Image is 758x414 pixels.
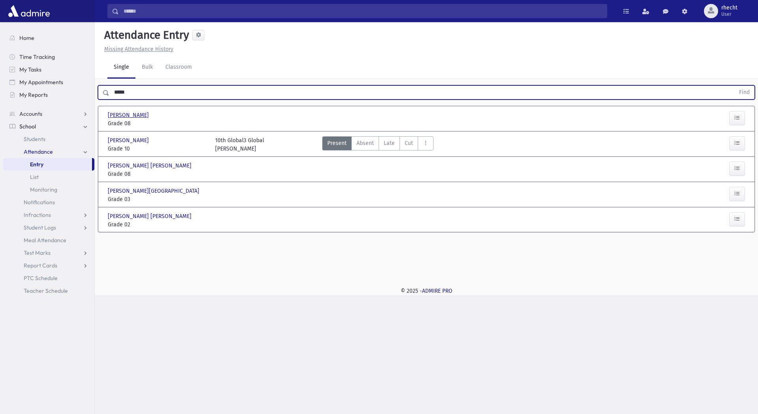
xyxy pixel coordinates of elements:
a: My Appointments [3,76,94,88]
span: Time Tracking [19,53,55,60]
a: Monitoring [3,183,94,196]
span: [PERSON_NAME] [PERSON_NAME] [108,212,193,220]
span: My Tasks [19,66,41,73]
span: Test Marks [24,249,51,256]
input: Search [119,4,607,18]
a: My Reports [3,88,94,101]
a: ADMIRE PRO [422,288,452,294]
span: Grade 08 [108,119,207,128]
span: [PERSON_NAME] [108,136,150,145]
a: Test Marks [3,247,94,259]
a: Infractions [3,209,94,221]
a: PTC Schedule [3,272,94,284]
a: Accounts [3,107,94,120]
a: Home [3,32,94,44]
span: Grade 08 [108,170,207,178]
span: Entry [30,161,43,168]
img: AdmirePro [6,3,52,19]
a: Missing Attendance History [101,46,173,53]
span: My Reports [19,91,48,98]
span: Monitoring [30,186,57,193]
a: Attendance [3,145,94,158]
span: User [721,11,737,17]
span: Teacher Schedule [24,287,68,294]
span: rhecht [721,5,737,11]
span: [PERSON_NAME] [PERSON_NAME] [108,162,193,170]
span: Student Logs [24,224,56,231]
div: 10th Global3 Global [PERSON_NAME] [215,136,264,153]
span: Grade 03 [108,195,207,203]
span: Cut [405,139,413,147]
span: Attendance [24,148,53,155]
span: Infractions [24,211,51,218]
a: Teacher Schedule [3,284,94,297]
a: Student Logs [3,221,94,234]
span: Absent [356,139,374,147]
a: Single [107,56,135,79]
div: © 2025 - [107,287,745,295]
span: Grade 02 [108,220,207,229]
u: Missing Attendance History [104,46,173,53]
span: My Appointments [19,79,63,86]
span: Accounts [19,110,42,117]
span: School [19,123,36,130]
a: My Tasks [3,63,94,76]
span: PTC Schedule [24,275,58,282]
span: Report Cards [24,262,57,269]
a: Students [3,133,94,145]
span: Grade 10 [108,145,207,153]
a: List [3,171,94,183]
span: [PERSON_NAME] [108,111,150,119]
a: Notifications [3,196,94,209]
span: Notifications [24,199,55,206]
span: Meal Attendance [24,237,66,244]
a: Meal Attendance [3,234,94,247]
span: Home [19,34,34,41]
a: School [3,120,94,133]
span: List [30,173,39,181]
a: Time Tracking [3,51,94,63]
a: Entry [3,158,92,171]
a: Classroom [159,56,198,79]
div: AttTypes [322,136,433,153]
button: Find [734,86,754,99]
span: Present [327,139,347,147]
a: Report Cards [3,259,94,272]
span: [PERSON_NAME][GEOGRAPHIC_DATA] [108,187,201,195]
h5: Attendance Entry [101,28,189,42]
span: Late [384,139,395,147]
span: Students [24,135,45,143]
a: Bulk [135,56,159,79]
